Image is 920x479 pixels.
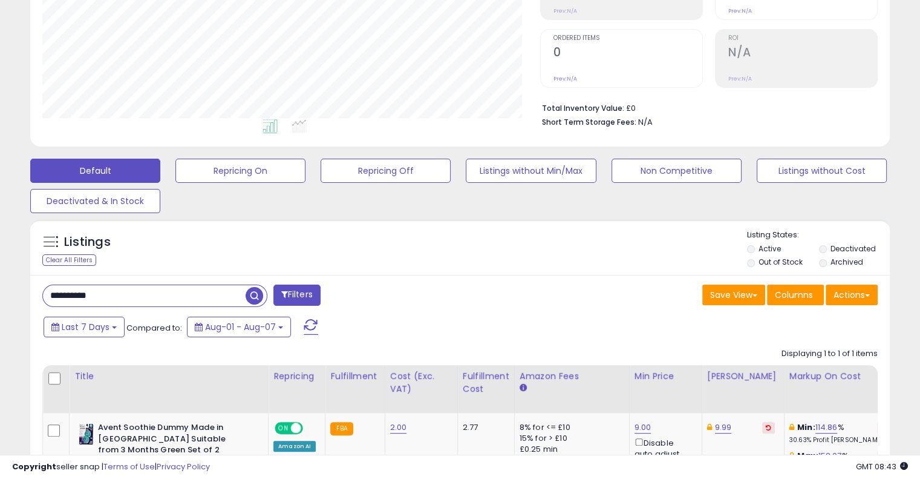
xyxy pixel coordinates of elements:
span: N/A [638,116,653,128]
small: Prev: N/A [553,75,577,82]
button: Non Competitive [612,159,742,183]
div: Cost (Exc. VAT) [390,370,452,395]
span: ROI [728,35,877,42]
button: Aug-01 - Aug-07 [187,317,291,337]
button: Default [30,159,160,183]
span: Aug-01 - Aug-07 [205,321,276,333]
span: Last 7 Days [62,321,109,333]
span: 2025-08-15 08:43 GMT [856,461,908,472]
h5: Listings [64,234,111,251]
button: Repricing On [175,159,305,183]
small: Prev: N/A [728,75,752,82]
p: Listing States: [747,230,890,241]
button: Columns [767,285,824,305]
div: 15% for > £10 [520,433,620,444]
label: Active [759,243,781,254]
div: Markup on Cost [789,370,894,383]
div: Amazon AI [273,441,316,452]
div: 8% for <= £10 [520,422,620,433]
b: Total Inventory Value: [542,103,624,113]
button: Filters [273,285,321,306]
span: Columns [775,289,813,301]
label: Out of Stock [759,257,803,267]
a: 9.00 [635,421,651,434]
i: This overrides the store level min markup for this listing [789,423,794,431]
h2: 0 [553,45,702,62]
button: Listings without Cost [757,159,887,183]
div: Fulfillment Cost [463,370,509,395]
i: This overrides the store level Dynamic Max Price for this listing [707,423,712,431]
b: Min: [797,421,815,433]
a: 2.00 [390,421,407,434]
a: Privacy Policy [157,461,210,472]
span: Compared to: [126,322,182,334]
span: Ordered Items [553,35,702,42]
button: Deactivated & In Stock [30,189,160,213]
strong: Copyright [12,461,56,472]
small: Amazon Fees. [520,383,527,394]
label: Deactivated [830,243,875,254]
small: FBA [330,422,353,435]
div: Title [74,370,263,383]
i: Revert to store-level Dynamic Max Price [766,424,771,431]
button: Last 7 Days [44,317,125,337]
p: 30.63% Profit [PERSON_NAME] [789,436,890,444]
th: The percentage added to the cost of goods (COGS) that forms the calculator for Min & Max prices. [784,365,899,413]
div: Disable auto adjust min [635,436,693,471]
div: Min Price [635,370,697,383]
div: Clear All Filters [42,254,96,266]
a: 114.86 [815,421,838,434]
img: 51UfJwIgEtL._SL40_.jpg [77,422,95,446]
small: Prev: N/A [553,7,577,15]
button: Repricing Off [321,159,451,183]
div: Fulfillment [330,370,379,383]
button: Save View [702,285,765,305]
a: Terms of Use [103,461,155,472]
label: Archived [830,257,863,267]
div: Amazon Fees [520,370,624,383]
div: Repricing [273,370,320,383]
div: [PERSON_NAME] [707,370,779,383]
div: % [789,422,890,444]
div: seller snap | | [12,461,210,473]
h2: N/A [728,45,877,62]
b: Short Term Storage Fees: [542,117,636,127]
div: Displaying 1 to 1 of 1 items [781,348,878,360]
li: £0 [542,100,869,114]
b: Avent Soothie Dummy Made in [GEOGRAPHIC_DATA] Suitable from 3 Months Green Set of 2 [98,422,245,459]
button: Listings without Min/Max [466,159,596,183]
span: ON [276,423,291,434]
a: 9.99 [715,421,732,434]
small: Prev: N/A [728,7,752,15]
div: 2.77 [463,422,505,433]
button: Actions [826,285,878,305]
span: OFF [301,423,321,434]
